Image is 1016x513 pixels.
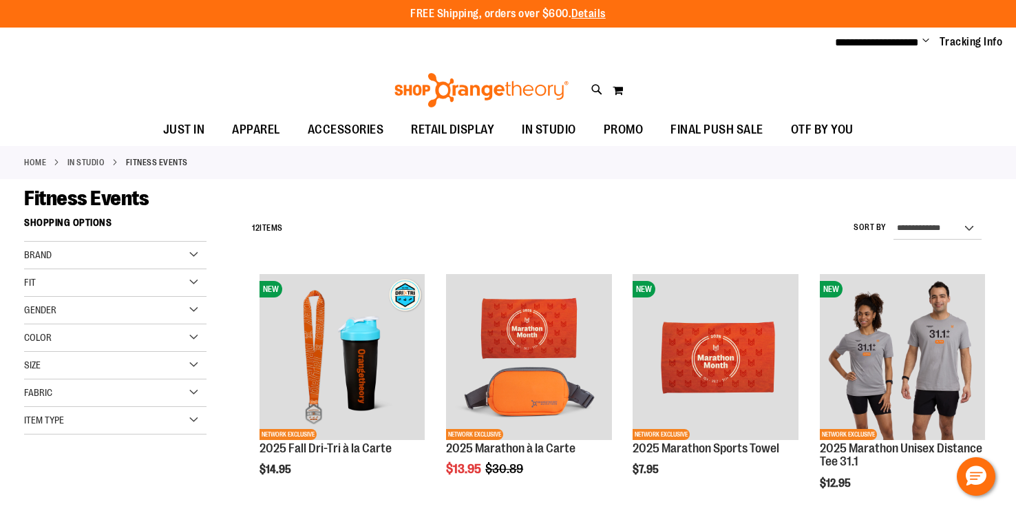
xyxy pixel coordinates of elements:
span: $14.95 [260,463,293,476]
a: 2025 Marathon Sports Towel [633,441,779,455]
a: OTF BY YOU [777,114,867,146]
span: NEW [260,281,282,297]
a: 2025 Fall Dri-Tri à la Carte [260,441,392,455]
a: ACCESSORIES [294,114,398,146]
a: 2025 Marathon à la Carte [446,441,575,455]
span: Gender [24,304,56,315]
span: $12.95 [820,477,853,490]
span: Fitness Events [24,187,149,210]
span: NEW [820,281,843,297]
span: $13.95 [446,462,483,476]
img: 2025 Marathon Unisex Distance Tee 31.1 [820,274,985,439]
div: product [253,267,432,511]
span: $7.95 [633,463,661,476]
button: Account menu [922,35,929,49]
span: PROMO [604,114,644,145]
img: 2025 Marathon Sports Towel [633,274,798,439]
span: RETAIL DISPLAY [411,114,494,145]
span: $30.89 [485,462,525,476]
a: IN STUDIO [508,114,590,145]
span: 12 [252,223,260,233]
a: 2025 Fall Dri-Tri à la CarteNEWNETWORK EXCLUSIVE [260,274,425,441]
a: Details [571,8,606,20]
span: Fabric [24,387,52,398]
span: Color [24,332,52,343]
img: Shop Orangetheory [392,73,571,107]
a: 2025 Marathon à la CarteNETWORK EXCLUSIVE [446,274,611,441]
span: ACCESSORIES [308,114,384,145]
a: 2025 Marathon Sports TowelNEWNETWORK EXCLUSIVE [633,274,798,441]
a: 2025 Marathon Unisex Distance Tee 31.1 [820,441,982,469]
a: 2025 Marathon Unisex Distance Tee 31.1NEWNETWORK EXCLUSIVE [820,274,985,441]
a: Tracking Info [940,34,1003,50]
span: NEW [633,281,655,297]
span: FINAL PUSH SALE [670,114,763,145]
a: RETAIL DISPLAY [397,114,508,146]
span: OTF BY YOU [791,114,854,145]
span: NETWORK EXCLUSIVE [633,429,690,440]
span: NETWORK EXCLUSIVE [446,429,503,440]
img: 2025 Marathon à la Carte [446,274,611,439]
span: NETWORK EXCLUSIVE [260,429,317,440]
a: JUST IN [149,114,219,146]
p: FREE Shipping, orders over $600. [410,6,606,22]
a: IN STUDIO [67,156,105,169]
label: Sort By [854,222,887,233]
div: product [439,267,618,511]
span: APPAREL [232,114,280,145]
span: Size [24,359,41,370]
div: product [626,267,805,511]
strong: Fitness Events [126,156,188,169]
a: Home [24,156,46,169]
img: 2025 Fall Dri-Tri à la Carte [260,274,425,439]
strong: Shopping Options [24,211,207,242]
span: IN STUDIO [522,114,576,145]
h2: Items [252,218,283,239]
span: Brand [24,249,52,260]
span: JUST IN [163,114,205,145]
a: FINAL PUSH SALE [657,114,777,146]
a: APPAREL [218,114,294,146]
span: Item Type [24,415,64,426]
a: PROMO [590,114,657,146]
span: Fit [24,277,36,288]
span: NETWORK EXCLUSIVE [820,429,877,440]
button: Hello, have a question? Let’s chat. [957,457,995,496]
